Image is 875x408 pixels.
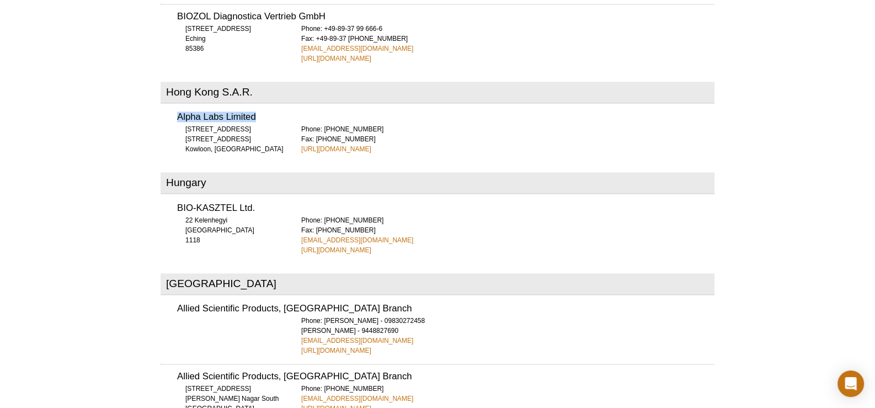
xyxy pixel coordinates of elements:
[301,235,413,245] a: [EMAIL_ADDRESS][DOMAIN_NAME]
[161,172,714,194] h2: Hungary
[161,82,714,103] h2: Hong Kong S.A.R.
[301,54,371,63] a: [URL][DOMAIN_NAME]
[177,215,287,245] div: 22 Kelenhegyi [GEOGRAPHIC_DATA] 1118
[301,215,714,255] div: Phone: [PHONE_NUMBER] Fax: [PHONE_NUMBER]
[161,273,714,295] h2: [GEOGRAPHIC_DATA]
[177,124,287,154] div: [STREET_ADDRESS] [STREET_ADDRESS] Kowloon, [GEOGRAPHIC_DATA]
[301,245,371,255] a: [URL][DOMAIN_NAME]
[177,304,714,314] h3: Allied Scientific Products, [GEOGRAPHIC_DATA] Branch
[301,316,714,356] div: Phone: [PERSON_NAME] - 09830272458 [PERSON_NAME] - 9448827690
[837,370,864,397] div: Open Intercom Messenger
[301,24,714,63] div: Phone: +49-89-37 99 666-6 Fax: +49-89-37 [PHONE_NUMBER]
[301,124,714,154] div: Phone: [PHONE_NUMBER] Fax: [PHONE_NUMBER]
[177,204,714,213] h3: BIO-KASZTEL Ltd.
[177,24,287,54] div: [STREET_ADDRESS] Eching 85386
[177,113,714,122] h3: Alpha Labs Limited
[177,12,714,22] h3: BIOZOL Diagnostica Vertrieb GmbH
[301,394,413,404] a: [EMAIL_ADDRESS][DOMAIN_NAME]
[301,44,413,54] a: [EMAIL_ADDRESS][DOMAIN_NAME]
[301,336,413,346] a: [EMAIL_ADDRESS][DOMAIN_NAME]
[301,346,371,356] a: [URL][DOMAIN_NAME]
[301,144,371,154] a: [URL][DOMAIN_NAME]
[177,372,714,381] h3: Allied Scientific Products, [GEOGRAPHIC_DATA] Branch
